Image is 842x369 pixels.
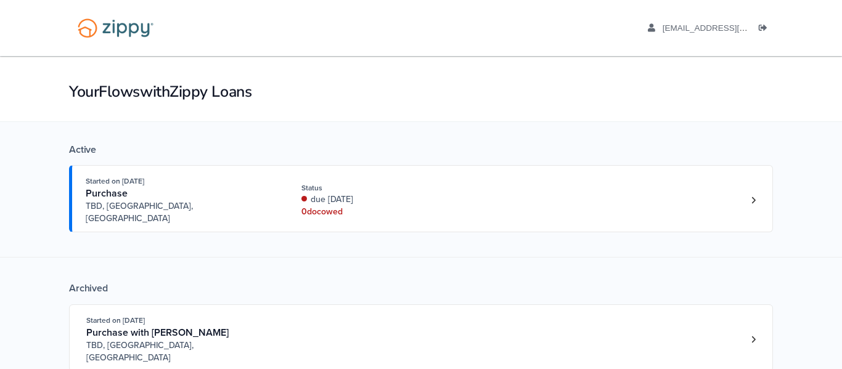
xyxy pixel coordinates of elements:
img: Logo [70,12,161,44]
span: Started on [DATE] [86,177,144,185]
span: TBD, [GEOGRAPHIC_DATA], [GEOGRAPHIC_DATA] [86,339,274,364]
span: TBD, [GEOGRAPHIC_DATA], [GEOGRAPHIC_DATA] [86,200,274,225]
span: Started on [DATE] [86,316,145,325]
a: edit profile [648,23,804,36]
a: Loan number 4205136 [744,330,762,349]
div: due [DATE] [301,193,466,206]
span: Purchase with [PERSON_NAME] [86,326,229,339]
a: Log out [759,23,772,36]
div: Archived [69,282,773,294]
span: 83mommas3@gmail.com [663,23,804,33]
span: Purchase [86,187,128,200]
div: Active [69,144,773,156]
a: Open loan 4214537 [69,165,773,232]
a: Loan number 4214537 [744,191,762,209]
h1: Your Flows with Zippy Loans [69,81,773,102]
div: 0 doc owed [301,206,466,218]
div: Status [301,182,466,193]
